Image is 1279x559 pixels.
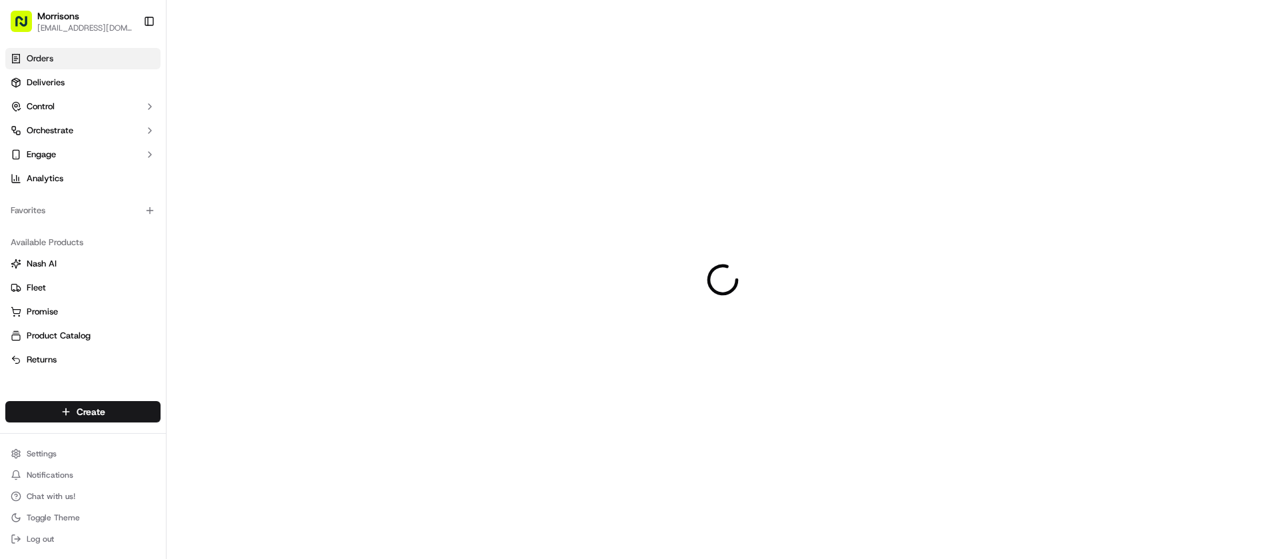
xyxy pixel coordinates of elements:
button: Promise [5,301,161,322]
span: Fleet [27,282,46,294]
div: Start new chat [45,127,218,141]
button: Nash AI [5,253,161,275]
a: Product Catalog [11,330,155,342]
input: Got a question? Start typing here... [35,86,240,100]
div: Favorites [5,200,161,221]
div: 📗 [13,195,24,205]
button: Create [5,401,161,422]
button: Log out [5,530,161,548]
span: Control [27,101,55,113]
button: Chat with us! [5,487,161,506]
a: 📗Knowledge Base [8,188,107,212]
span: Deliveries [27,77,65,89]
button: Toggle Theme [5,508,161,527]
button: Morrisons [37,9,79,23]
a: Promise [11,306,155,318]
span: Promise [27,306,58,318]
div: 💻 [113,195,123,205]
span: API Documentation [126,193,214,207]
span: Notifications [27,470,73,480]
button: Engage [5,144,161,165]
a: Powered byPylon [94,225,161,236]
span: Returns [27,354,57,366]
span: Analytics [27,173,63,185]
button: Fleet [5,277,161,298]
img: 1736555255976-a54dd68f-1ca7-489b-9aae-adbdc363a1c4 [13,127,37,151]
button: Notifications [5,466,161,484]
a: Fleet [11,282,155,294]
button: Control [5,96,161,117]
div: We're available if you need us! [45,141,169,151]
span: Product Catalog [27,330,91,342]
span: Create [77,405,105,418]
button: Returns [5,349,161,370]
span: Engage [27,149,56,161]
a: Deliveries [5,72,161,93]
span: Log out [27,534,54,544]
button: Product Catalog [5,325,161,346]
p: Welcome 👋 [13,53,242,75]
button: Start new chat [226,131,242,147]
span: Orders [27,53,53,65]
span: Nash AI [27,258,57,270]
div: Available Products [5,232,161,253]
span: Settings [27,448,57,459]
img: Nash [13,13,40,40]
a: Analytics [5,168,161,189]
span: Toggle Theme [27,512,80,523]
button: Morrisons[EMAIL_ADDRESS][DOMAIN_NAME] [5,5,138,37]
button: Settings [5,444,161,463]
a: 💻API Documentation [107,188,219,212]
button: [EMAIL_ADDRESS][DOMAIN_NAME] [37,23,133,33]
span: Orchestrate [27,125,73,137]
span: Knowledge Base [27,193,102,207]
a: Orders [5,48,161,69]
span: Pylon [133,226,161,236]
a: Nash AI [11,258,155,270]
button: Orchestrate [5,120,161,141]
a: Returns [11,354,155,366]
span: Chat with us! [27,491,75,502]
